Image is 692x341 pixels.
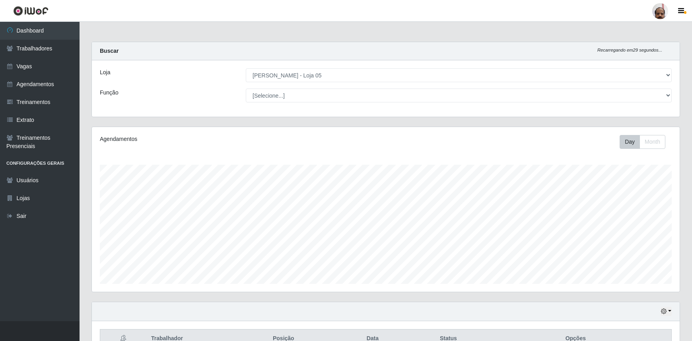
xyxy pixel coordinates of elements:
div: Agendamentos [100,135,331,143]
button: Day [620,135,640,149]
label: Loja [100,68,110,77]
div: Toolbar with button groups [620,135,672,149]
i: Recarregando em 29 segundos... [597,48,662,52]
div: First group [620,135,665,149]
img: CoreUI Logo [13,6,49,16]
button: Month [640,135,665,149]
label: Função [100,89,119,97]
strong: Buscar [100,48,119,54]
